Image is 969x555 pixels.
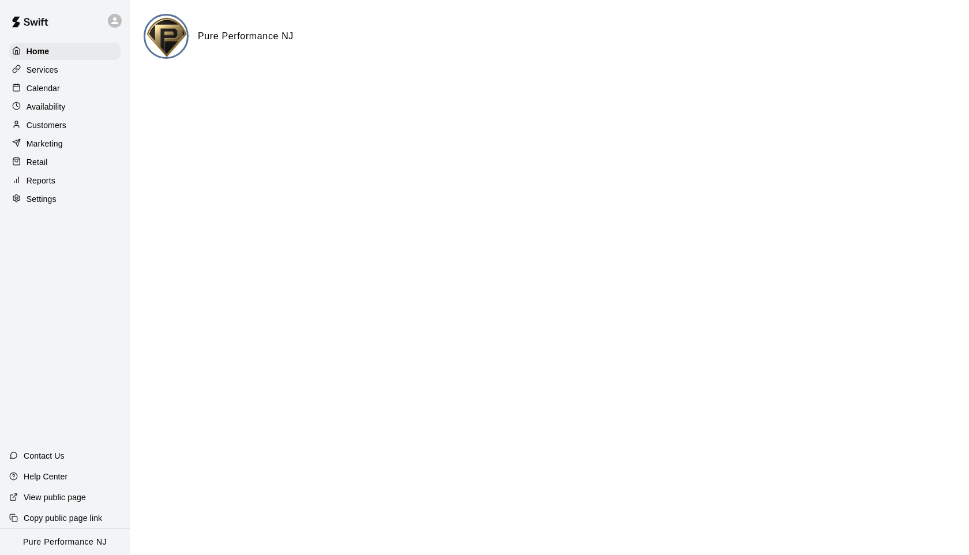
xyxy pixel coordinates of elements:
p: View public page [24,492,86,503]
p: Settings [27,193,57,205]
a: Calendar [9,80,121,97]
p: Calendar [27,82,60,94]
a: Marketing [9,135,121,152]
img: Pure Performance NJ logo [145,16,189,59]
p: Copy public page link [24,512,102,524]
p: Pure Performance NJ [23,536,107,548]
p: Marketing [27,138,63,149]
p: Availability [27,101,66,112]
a: Settings [9,190,121,208]
a: Availability [9,98,121,115]
a: Services [9,61,121,78]
a: Home [9,43,121,60]
p: Retail [27,156,48,168]
p: Customers [27,119,66,131]
a: Retail [9,153,121,171]
a: Reports [9,172,121,189]
p: Home [27,46,50,57]
p: Services [27,64,58,76]
p: Help Center [24,471,67,482]
p: Reports [27,175,55,186]
p: Contact Us [24,450,65,462]
h6: Pure Performance NJ [198,29,294,44]
a: Customers [9,117,121,134]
